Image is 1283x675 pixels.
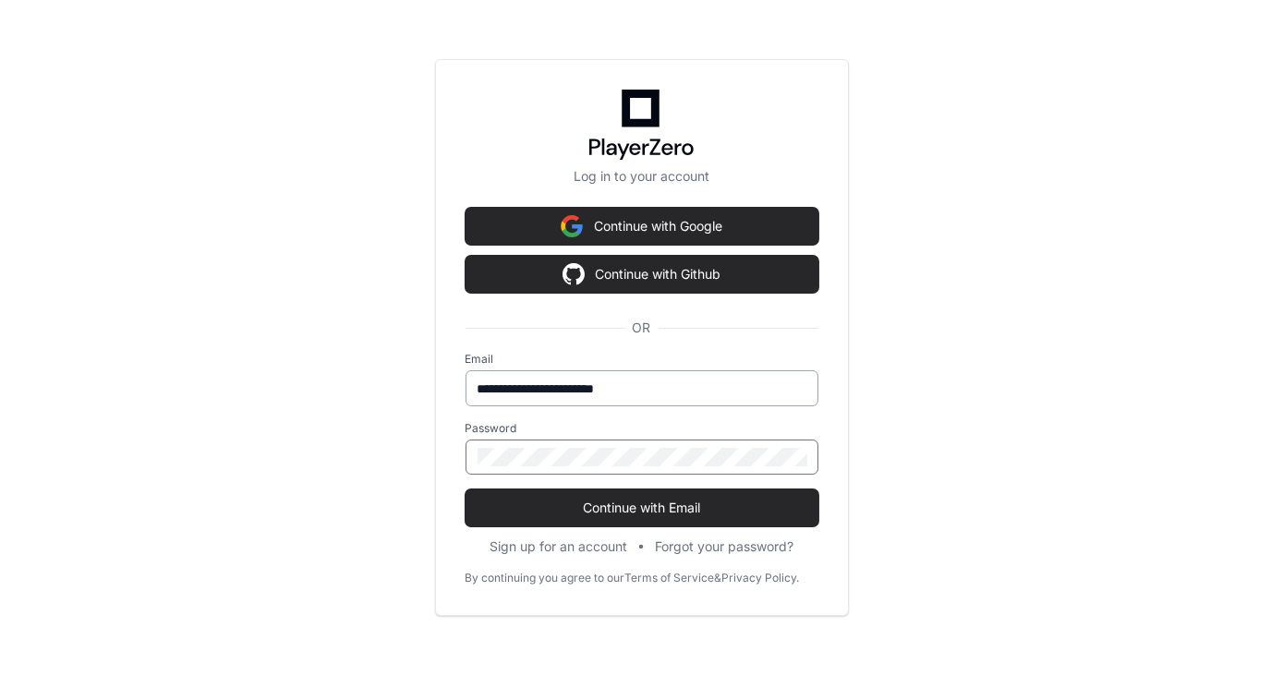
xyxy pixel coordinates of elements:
[655,537,793,556] button: Forgot your password?
[466,571,625,585] div: By continuing you agree to our
[625,319,659,337] span: OR
[490,537,627,556] button: Sign up for an account
[466,421,818,436] label: Password
[625,571,715,585] a: Terms of Service
[466,352,818,367] label: Email
[466,499,818,517] span: Continue with Email
[563,256,585,293] img: Sign in with google
[715,571,722,585] div: &
[466,208,818,245] button: Continue with Google
[561,208,583,245] img: Sign in with google
[466,256,818,293] button: Continue with Github
[466,489,818,526] button: Continue with Email
[722,571,800,585] a: Privacy Policy.
[466,167,818,186] p: Log in to your account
